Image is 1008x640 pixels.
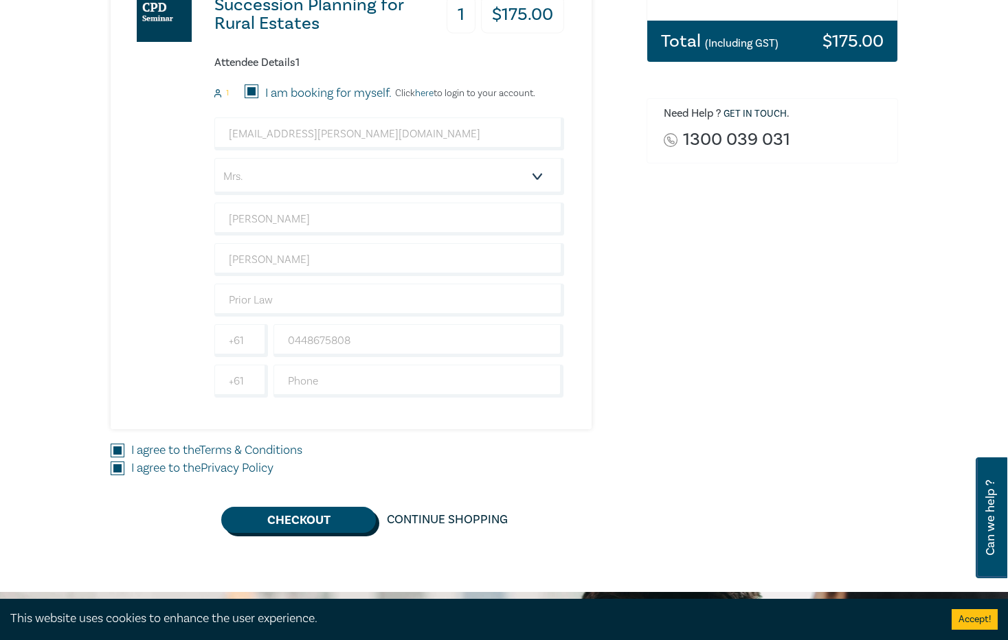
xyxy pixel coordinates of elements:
[214,117,564,150] input: Attendee Email*
[705,36,779,50] small: (Including GST)
[273,365,564,398] input: Phone
[661,32,779,50] h3: Total
[415,87,434,100] a: here
[214,284,564,317] input: Company
[822,32,884,50] h3: $ 175.00
[376,507,519,533] a: Continue Shopping
[214,324,268,357] input: +61
[10,610,931,628] div: This website uses cookies to enhance the user experience.
[199,442,302,458] a: Terms & Conditions
[201,460,273,476] a: Privacy Policy
[214,203,564,236] input: First Name*
[221,507,376,533] button: Checkout
[273,324,564,357] input: Mobile*
[664,107,887,121] h6: Need Help ? .
[214,56,564,69] h6: Attendee Details 1
[131,442,302,459] label: I agree to the
[952,609,998,630] button: Accept cookies
[214,365,268,398] input: +61
[226,89,229,98] small: 1
[265,84,392,102] label: I am booking for myself.
[392,88,535,99] p: Click to login to your account.
[683,130,790,149] a: 1300 039 031
[131,459,273,477] label: I agree to the
[724,108,787,120] a: Get in touch
[214,243,564,276] input: Last Name*
[984,466,997,570] span: Can we help ?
